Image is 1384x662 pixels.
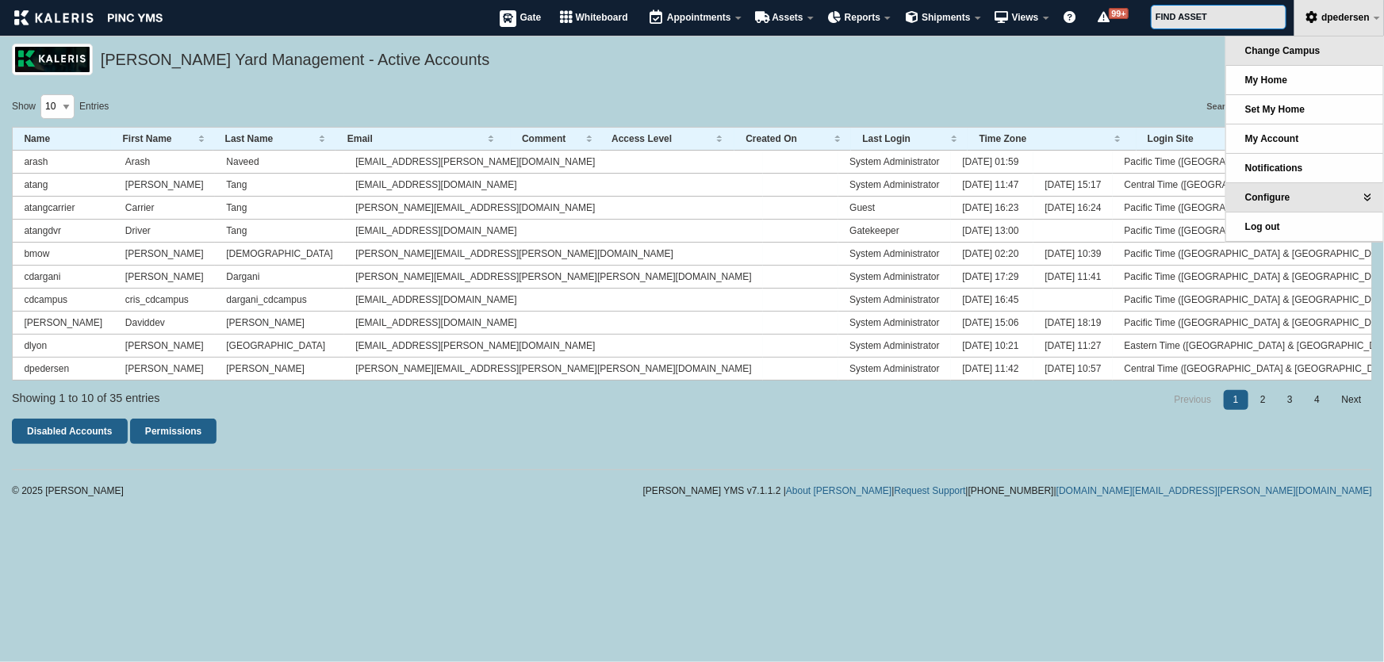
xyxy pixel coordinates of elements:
th: Email : activate to sort column ascending [335,128,510,151]
td: [PERSON_NAME][EMAIL_ADDRESS][PERSON_NAME][DOMAIN_NAME] [344,243,763,266]
td: [DATE] 13:00 [951,220,1033,243]
td: cris_cdcampus [113,289,214,312]
td: cdcampus [13,289,113,312]
a: 3 [1278,390,1302,410]
img: logo_pnc-prd.png [12,44,93,75]
span: Log out [1245,221,1280,232]
td: [GEOGRAPHIC_DATA] [215,335,344,358]
td: System Administrator [838,312,951,335]
td: [DATE] 18:19 [1033,312,1113,335]
span: Notifications [1245,163,1303,174]
span: Appointments [667,12,731,23]
span: My Home [1245,75,1287,86]
td: [EMAIL_ADDRESS][DOMAIN_NAME] [344,289,763,312]
td: Gatekeeper [838,220,951,243]
td: [EMAIL_ADDRESS][DOMAIN_NAME] [344,174,763,197]
td: [DATE] 15:17 [1033,174,1113,197]
a: About [PERSON_NAME] [786,485,891,496]
td: Tang [215,197,344,220]
td: [DATE] 16:24 [1033,197,1113,220]
label: Show entries [12,98,109,123]
input: FIND ASSET [1151,5,1286,29]
td: [DATE] 16:45 [951,289,1033,312]
th: Time Zone : activate to sort column ascending [968,128,1136,151]
td: Guest [838,197,951,220]
td: Arash [113,151,214,174]
td: [DATE] 15:06 [951,312,1033,335]
td: [PERSON_NAME] [113,335,214,358]
td: [PERSON_NAME] [113,358,214,381]
div: Showing 1 to 10 of 35 entries [12,390,692,406]
td: [EMAIL_ADDRESS][PERSON_NAME][DOMAIN_NAME] [344,335,763,358]
th: First Name : activate to sort column ascending [111,128,213,151]
span: My Account [1245,133,1299,144]
td: bmow [13,243,113,266]
td: System Administrator [838,266,951,289]
span: Shipments [922,12,970,23]
td: Daviddev [113,312,214,335]
th: Last Name : activate to sort column ascending [213,128,335,151]
td: dargani_cdcampus [215,289,344,312]
span: Change Campus [1245,45,1321,56]
td: System Administrator [838,174,951,197]
td: [PERSON_NAME][EMAIL_ADDRESS][DOMAIN_NAME] [344,197,763,220]
td: Dargani [215,266,344,289]
span: [PHONE_NUMBER] [968,485,1054,496]
a: Next [1332,390,1371,410]
img: kaleris_pinc-9d9452ea2abe8761a8e09321c3823821456f7e8afc7303df8a03059e807e3f55.png [14,10,163,25]
a: 2 [1251,390,1275,410]
span: Assets [772,12,803,23]
th: Comment : activate to sort column ascending [511,128,600,151]
li: Configure [1226,183,1383,212]
th: Name : activate to sort column descending [13,128,111,151]
td: System Administrator [838,358,951,381]
td: System Administrator [838,335,951,358]
th: Login Site : activate to sort column ascending [1137,128,1294,151]
td: Tang [215,220,344,243]
td: [DATE] 10:39 [1033,243,1113,266]
a: [DOMAIN_NAME][EMAIL_ADDRESS][PERSON_NAME][DOMAIN_NAME] [1056,485,1372,496]
span: Whiteboard [576,12,628,23]
td: atangcarrier [13,197,113,220]
td: dlyon [13,335,113,358]
a: Previous [1165,390,1221,410]
td: [PERSON_NAME] [215,358,344,381]
td: [PERSON_NAME] [113,266,214,289]
td: [EMAIL_ADDRESS][PERSON_NAME][DOMAIN_NAME] [344,151,763,174]
h5: [PERSON_NAME] Yard Management - Active Accounts [101,48,1364,75]
td: [PERSON_NAME] [113,174,214,197]
span: Reports [845,12,880,23]
td: atangdvr [13,220,113,243]
td: System Administrator [838,151,951,174]
td: System Administrator [838,243,951,266]
span: Gate [520,12,542,23]
td: [DATE] 11:41 [1033,266,1113,289]
td: dpedersen [13,358,113,381]
td: Driver [113,220,214,243]
td: [DATE] 17:29 [951,266,1033,289]
td: arash [13,151,113,174]
td: [DATE] 11:47 [951,174,1033,197]
td: [DATE] 10:21 [951,335,1033,358]
td: [DATE] 11:27 [1033,335,1113,358]
td: [PERSON_NAME][EMAIL_ADDRESS][PERSON_NAME][PERSON_NAME][DOMAIN_NAME] [344,358,763,381]
td: [DATE] 16:23 [951,197,1033,220]
th: Access Level : activate to sort column ascending [600,128,734,151]
th: Last Login : activate to sort column ascending [851,128,968,151]
td: [PERSON_NAME][EMAIL_ADDRESS][PERSON_NAME][PERSON_NAME][DOMAIN_NAME] [344,266,763,289]
td: [DATE] 11:42 [951,358,1033,381]
span: Configure [1245,192,1290,203]
td: [DATE] 01:59 [951,151,1033,174]
td: cdargani [13,266,113,289]
td: [PERSON_NAME] [113,243,214,266]
td: [DATE] 02:20 [951,243,1033,266]
div: © 2025 [PERSON_NAME] [12,486,352,496]
div: [PERSON_NAME] YMS v7.1.1.2 | | | | [643,486,1372,496]
a: Permissions [130,419,217,444]
td: Naveed [215,151,344,174]
td: Carrier [113,197,214,220]
td: [PERSON_NAME] [13,312,113,335]
td: [DEMOGRAPHIC_DATA] [215,243,344,266]
a: Request Support [895,485,966,496]
a: 1 [1224,390,1248,410]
